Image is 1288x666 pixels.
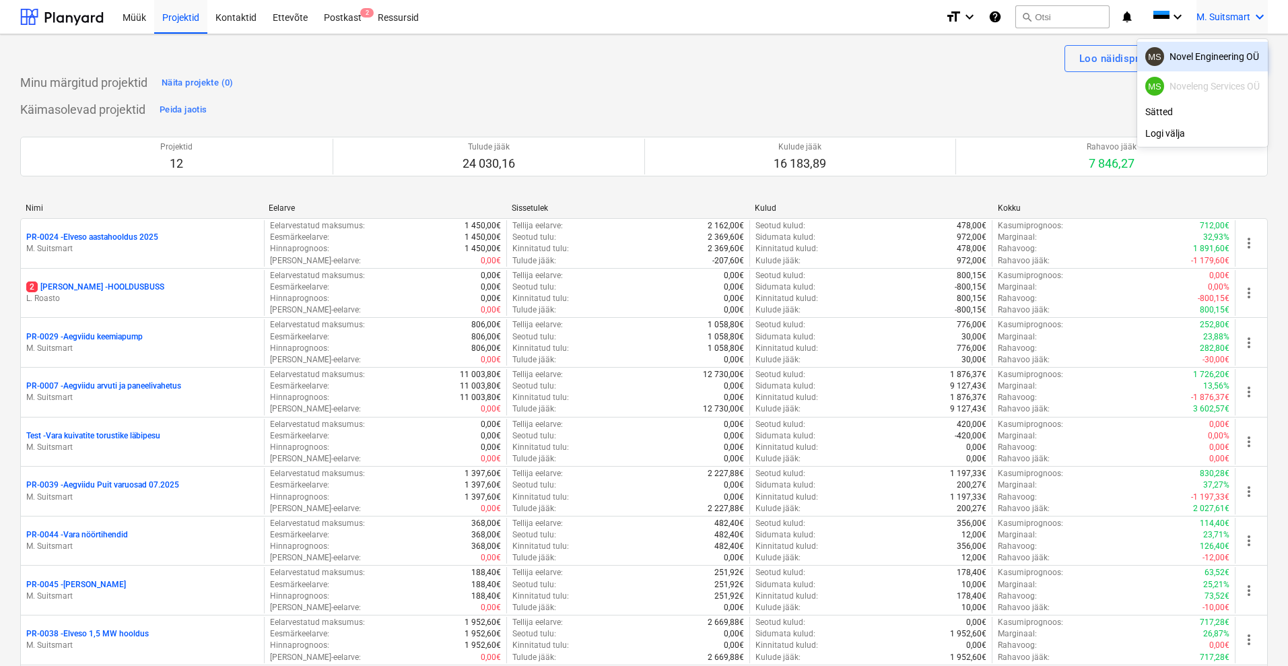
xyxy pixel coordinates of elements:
[1148,81,1161,92] span: MS
[1145,77,1164,96] div: Mikk Suitsmart
[1145,47,1164,66] div: Mikk Suitsmart
[1145,77,1260,96] div: Noveleng Services OÜ
[1137,123,1268,144] div: Logi välja
[1137,101,1268,123] div: Sätted
[1145,47,1260,66] div: Novel Engineering OÜ
[1148,52,1161,62] span: MS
